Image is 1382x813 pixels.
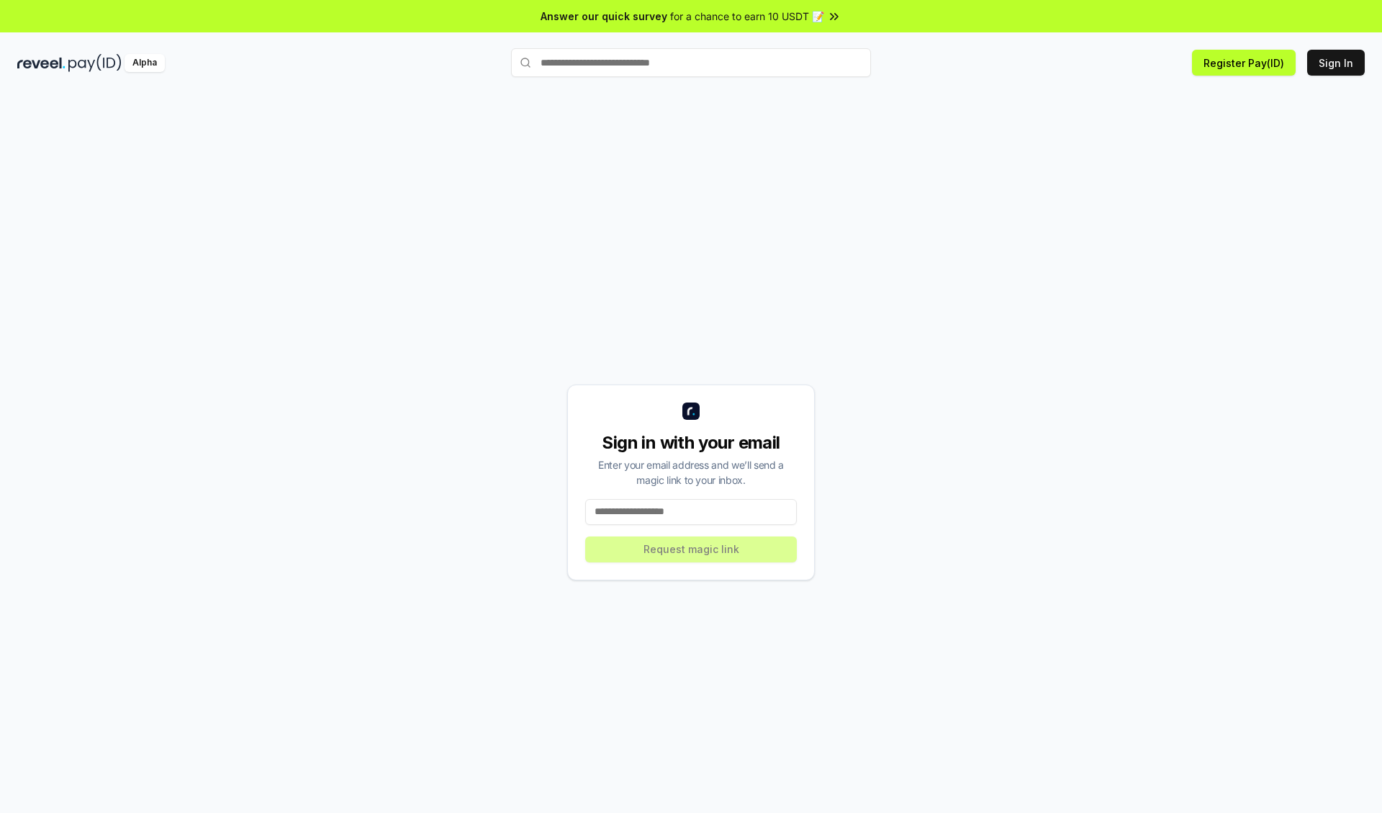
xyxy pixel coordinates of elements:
span: Answer our quick survey [541,9,667,24]
button: Sign In [1307,50,1365,76]
div: Sign in with your email [585,431,797,454]
div: Alpha [125,54,165,72]
img: reveel_dark [17,54,66,72]
div: Enter your email address and we’ll send a magic link to your inbox. [585,457,797,488]
img: pay_id [68,54,122,72]
button: Register Pay(ID) [1192,50,1296,76]
span: for a chance to earn 10 USDT 📝 [670,9,824,24]
img: logo_small [682,403,700,420]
